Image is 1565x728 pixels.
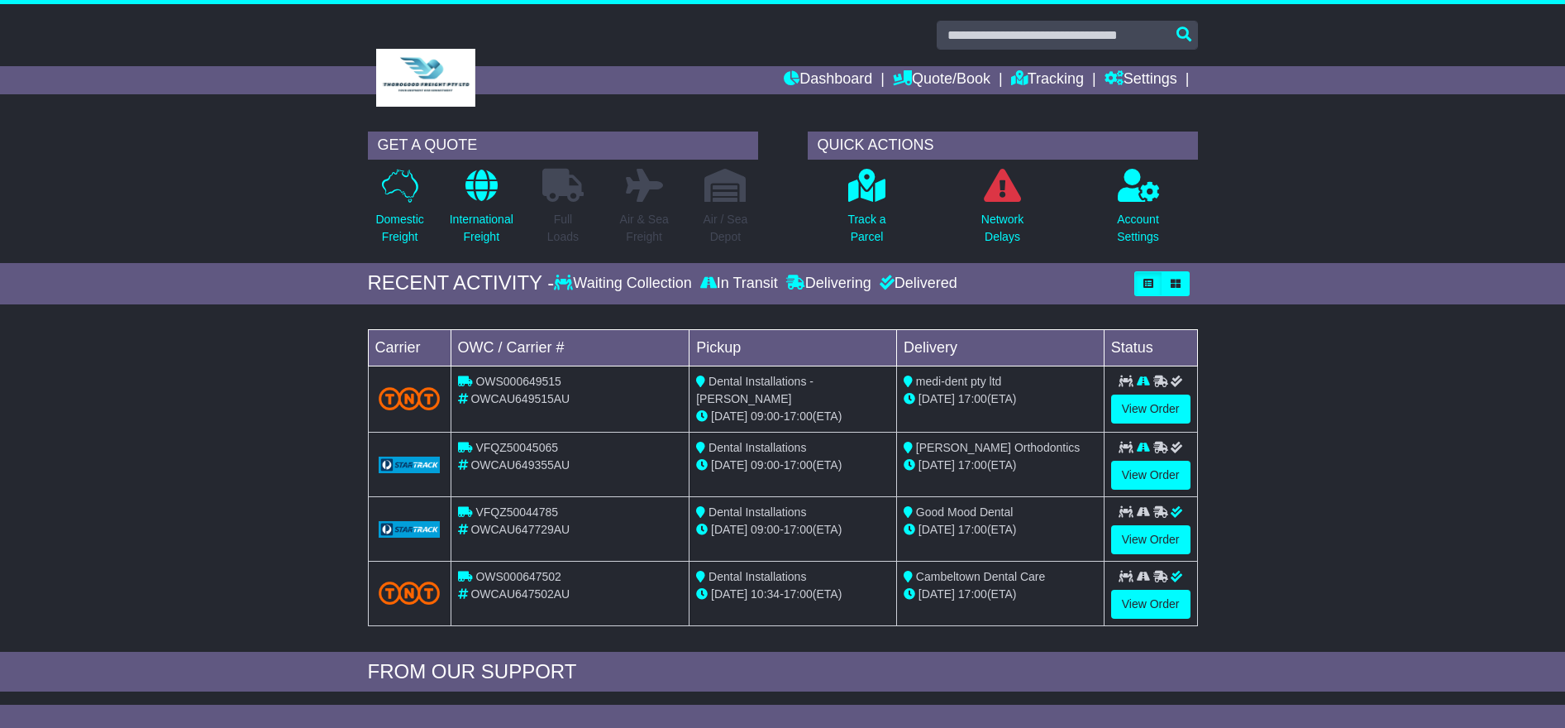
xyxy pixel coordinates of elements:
span: 17:00 [958,523,987,536]
span: Dental Installations [709,570,806,583]
td: Delivery [896,329,1104,366]
span: OWCAU647502AU [470,587,570,601]
a: Track aParcel [847,168,886,255]
a: View Order [1111,525,1190,554]
a: View Order [1111,395,1190,424]
div: - (ETA) [696,408,890,425]
span: OWS000647502 [475,570,561,583]
span: 17:00 [958,587,987,601]
a: InternationalFreight [449,168,514,255]
div: - (ETA) [696,586,890,603]
p: Air / Sea Depot [704,211,748,246]
a: Tracking [1011,66,1084,94]
a: View Order [1111,590,1190,619]
span: [DATE] [918,587,955,601]
div: - (ETA) [696,521,890,539]
a: Quote/Book [893,66,990,94]
div: (ETA) [904,521,1097,539]
a: Settings [1105,66,1177,94]
p: Network Delays [981,211,1023,246]
img: GetCarrierServiceLogo [379,521,441,538]
span: OWS000649515 [475,375,561,388]
a: AccountSettings [1116,168,1160,255]
img: TNT_Domestic.png [379,582,441,604]
span: 17:00 [784,587,813,601]
span: Cambeltown Dental Care [916,570,1045,583]
span: VFQZ50044785 [475,505,558,519]
span: 17:00 [958,392,987,405]
div: Delivering [782,275,876,293]
span: [DATE] [711,458,747,472]
div: QUICK ACTIONS [808,132,1198,160]
span: [DATE] [918,523,955,536]
span: 09:00 [751,409,780,423]
div: In Transit [696,275,782,293]
span: Dental Installations - [PERSON_NAME] [696,375,814,405]
span: OWCAU649515AU [470,392,570,405]
span: 17:00 [784,523,813,536]
p: Domestic Freight [375,211,423,246]
p: Full Loads [542,211,584,246]
span: [DATE] [918,458,955,472]
div: - (ETA) [696,457,890,474]
div: GET A QUOTE [368,132,758,160]
span: Dental Installations [709,505,806,519]
div: Delivered [876,275,957,293]
td: OWC / Carrier # [451,329,689,366]
span: [DATE] [711,409,747,423]
div: (ETA) [904,586,1097,603]
span: 17:00 [784,409,813,423]
span: [DATE] [711,523,747,536]
span: VFQZ50045065 [475,441,558,454]
a: NetworkDelays [981,168,1024,255]
span: 09:00 [751,523,780,536]
img: TNT_Domestic.png [379,387,441,409]
span: 17:00 [784,458,813,472]
span: medi-dent pty ltd [916,375,1002,388]
div: (ETA) [904,457,1097,474]
div: RECENT ACTIVITY - [368,271,555,295]
span: OWCAU649355AU [470,458,570,472]
td: Carrier [368,329,451,366]
img: GetCarrierServiceLogo [379,457,441,473]
span: 09:00 [751,458,780,472]
td: Pickup [689,329,897,366]
a: DomesticFreight [375,168,424,255]
p: Account Settings [1117,211,1159,246]
a: View Order [1111,461,1190,490]
p: Track a Parcel [847,211,885,246]
span: [DATE] [918,392,955,405]
div: (ETA) [904,390,1097,408]
div: FROM OUR SUPPORT [368,660,1198,684]
span: Good Mood Dental [916,505,1014,519]
span: Dental Installations [709,441,806,454]
span: [PERSON_NAME] Orthodontics [916,441,1080,454]
span: 10:34 [751,587,780,601]
p: Air & Sea Freight [620,211,669,246]
div: Waiting Collection [554,275,695,293]
span: [DATE] [711,587,747,601]
span: 17:00 [958,458,987,472]
span: OWCAU647729AU [470,523,570,536]
a: Dashboard [784,66,872,94]
p: International Freight [450,211,513,246]
td: Status [1104,329,1197,366]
